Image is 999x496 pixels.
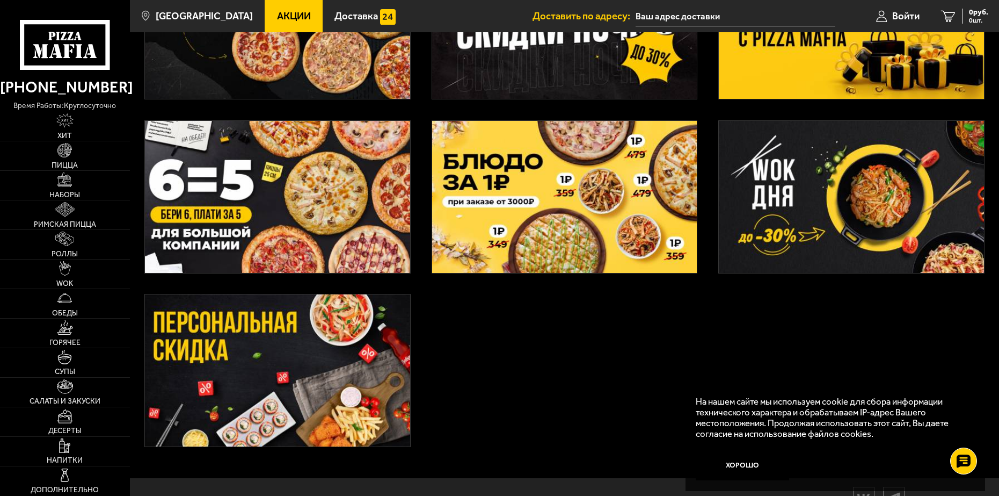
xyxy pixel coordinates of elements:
input: Ваш адрес доставки [636,6,835,26]
span: Наборы [49,191,80,199]
span: Доставить по адресу: [533,11,636,21]
span: 0 руб. [969,9,988,16]
span: Салаты и закуски [30,398,100,405]
span: Пицца [52,162,78,169]
span: Горячее [49,339,81,347]
img: 15daf4d41897b9f0e9f617042186c801.svg [380,9,396,25]
span: Напитки [47,457,83,464]
button: Хорошо [696,449,789,480]
span: Десерты [48,427,82,435]
span: Дополнительно [31,486,99,494]
span: Войти [892,11,920,21]
span: Доставка [334,11,378,21]
span: Акции [277,11,311,21]
span: Роллы [52,250,78,258]
span: Римская пицца [34,221,96,228]
span: 0 шт. [969,17,988,24]
span: Супы [55,368,75,376]
span: Хит [57,132,72,140]
span: [GEOGRAPHIC_DATA] [156,11,253,21]
span: Обеды [52,310,78,317]
p: На нашем сайте мы используем cookie для сбора информации технического характера и обрабатываем IP... [696,396,968,439]
span: WOK [56,280,73,287]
